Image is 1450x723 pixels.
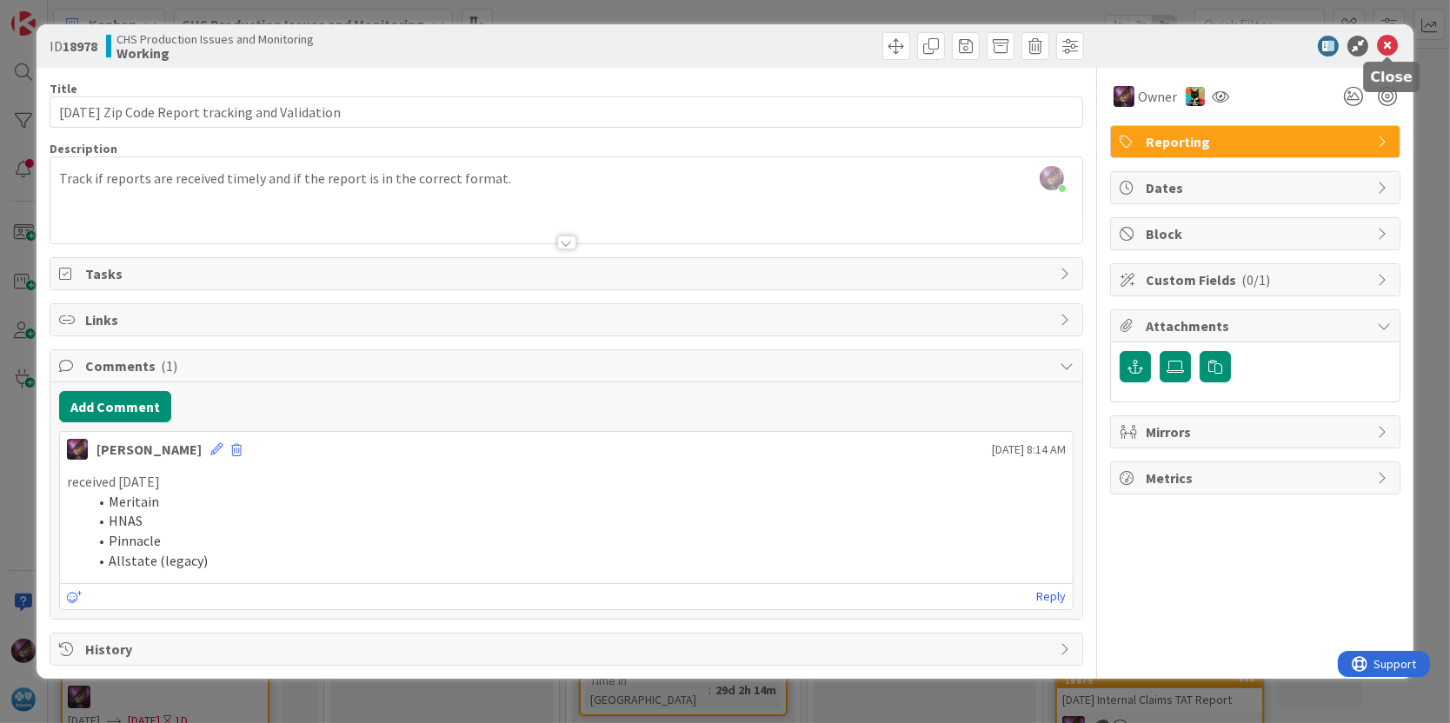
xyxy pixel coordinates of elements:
[37,3,79,23] span: Support
[85,355,1052,376] span: Comments
[1146,177,1368,198] span: Dates
[1114,86,1134,107] img: ML
[50,141,117,156] span: Description
[85,639,1052,660] span: History
[1036,586,1066,607] a: Reply
[116,32,314,46] span: CHS Production Issues and Monitoring
[1146,315,1368,336] span: Attachments
[88,551,1067,571] li: Allstate (legacy)
[992,441,1066,459] span: [DATE] 8:14 AM
[50,36,97,56] span: ID
[67,439,88,460] img: ML
[1146,421,1368,442] span: Mirrors
[67,472,1067,492] p: received [DATE]
[1186,87,1205,106] img: JE
[1146,131,1368,152] span: Reporting
[59,391,171,422] button: Add Comment
[1146,223,1368,244] span: Block
[1138,86,1177,107] span: Owner
[1370,69,1413,85] h5: Close
[116,46,314,60] b: Working
[1146,269,1368,290] span: Custom Fields
[88,531,1067,551] li: Pinnacle
[50,81,77,96] label: Title
[96,439,202,460] div: [PERSON_NAME]
[85,263,1052,284] span: Tasks
[161,357,177,375] span: ( 1 )
[63,37,97,55] b: 18978
[85,309,1052,330] span: Links
[88,492,1067,512] li: Meritain
[88,511,1067,531] li: HNAS
[59,169,1074,189] p: Track if reports are received timely and if the report is in the correct format.
[1241,271,1270,289] span: ( 0/1 )
[50,96,1084,128] input: type card name here...
[1146,468,1368,488] span: Metrics
[1040,166,1064,190] img: HRkAK1s3dbiArZFp2GbIMFkOXCojdUUb.jpg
